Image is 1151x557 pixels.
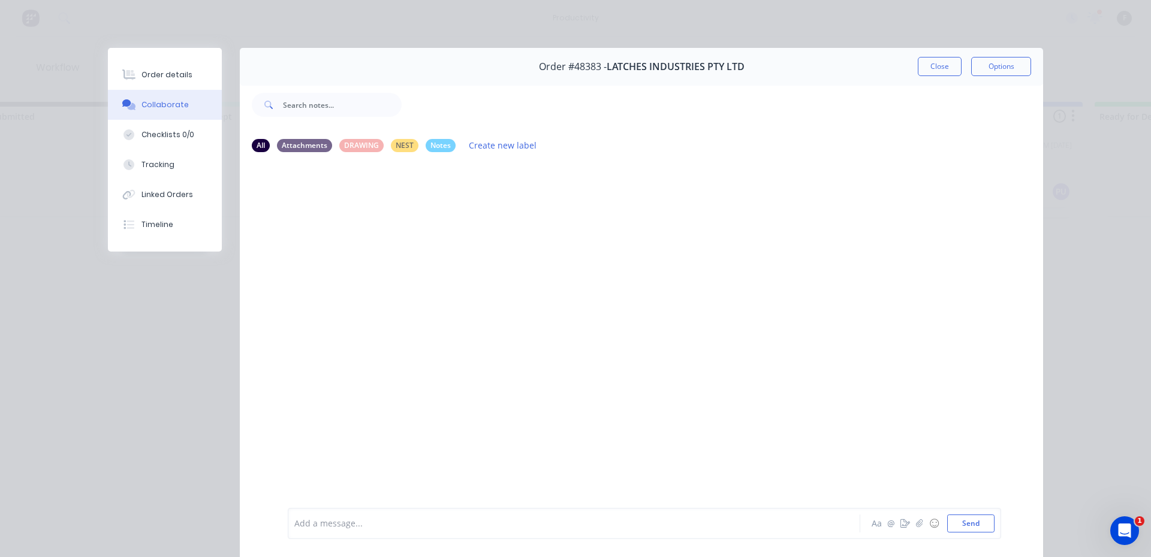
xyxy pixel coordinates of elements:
div: Linked Orders [141,189,193,200]
div: Tracking [141,159,174,170]
div: Checklists 0/0 [141,129,194,140]
button: Options [971,57,1031,76]
button: Timeline [108,210,222,240]
span: Order #48383 - [539,61,607,72]
div: Notes [426,139,456,152]
input: Search notes... [283,93,402,117]
button: Aa [869,516,884,531]
iframe: Intercom live chat [1110,516,1139,545]
div: DRAWING [339,139,384,152]
button: @ [884,516,898,531]
div: All [252,139,270,152]
div: Timeline [141,219,173,230]
div: Order details [141,69,192,80]
button: Checklists 0/0 [108,120,222,150]
span: 1 [1135,516,1144,526]
button: Send [947,514,995,532]
button: ☺ [927,516,941,531]
div: Attachments [277,139,332,152]
button: Collaborate [108,90,222,120]
button: Linked Orders [108,180,222,210]
div: NEST [391,139,418,152]
button: Tracking [108,150,222,180]
span: LATCHES INDUSTRIES PTY LTD [607,61,745,72]
button: Create new label [463,137,543,153]
button: Close [918,57,962,76]
div: Collaborate [141,99,189,110]
button: Order details [108,60,222,90]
